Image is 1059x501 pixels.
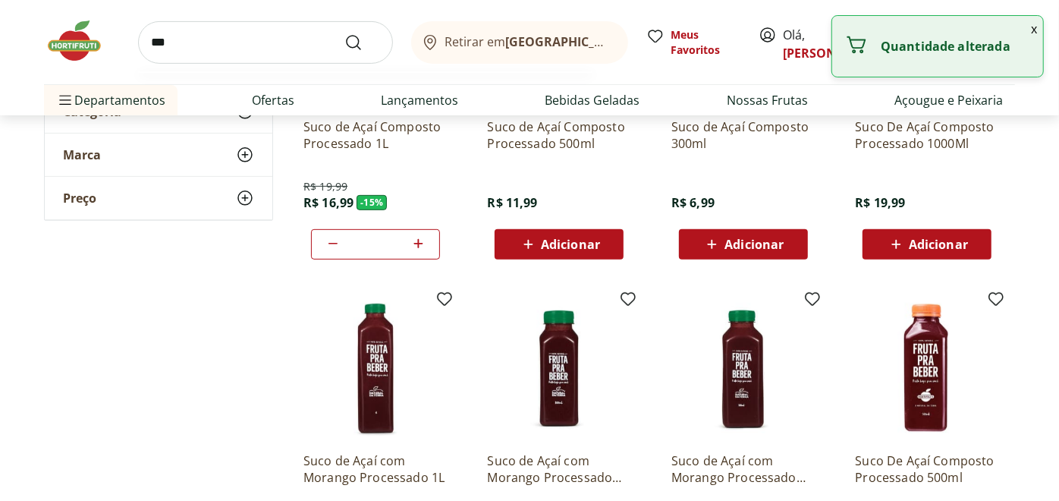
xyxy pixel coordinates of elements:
button: Adicionar [679,229,808,260]
button: Retirar em[GEOGRAPHIC_DATA]/[GEOGRAPHIC_DATA] [411,21,628,64]
a: Suco De Açaí Composto Processado 1000Ml [855,118,999,152]
a: Meus Favoritos [646,27,740,58]
span: R$ 6,99 [671,194,715,211]
a: Lançamentos [381,91,458,109]
a: Ofertas [252,91,294,109]
a: Suco de Açaí com Morango Processado 500ml [671,452,815,486]
a: Açougue e Peixaria [894,91,1003,109]
img: Suco de Açaí com Morango Processado 300ml [487,296,631,440]
img: Suco de Açaí com Morango Processado 500ml [671,296,815,440]
button: Fechar notificação [1025,16,1043,42]
span: R$ 11,99 [487,194,537,211]
span: Adicionar [541,238,600,250]
span: Preço [63,190,96,205]
span: - 15 % [357,195,387,210]
a: Suco de Açaí Composto Processado 1L [303,118,448,152]
a: Nossas Frutas [727,91,808,109]
a: Bebidas Geladas [545,91,640,109]
button: Marca [45,133,272,175]
span: R$ 16,99 [303,194,354,211]
p: Quantidade alterada [881,39,1031,54]
span: Adicionar [909,238,968,250]
a: [PERSON_NAME] [783,45,881,61]
img: Suco de Açaí com Morango Processado 1L [303,296,448,440]
button: Preço [45,176,272,219]
button: Adicionar [863,229,991,260]
button: Submit Search [344,33,381,52]
input: search [138,21,393,64]
span: Adicionar [724,238,784,250]
b: [GEOGRAPHIC_DATA]/[GEOGRAPHIC_DATA] [506,33,762,50]
span: Olá, [783,26,850,62]
button: Menu [56,82,74,118]
span: Departamentos [56,82,165,118]
span: R$ 19,99 [303,179,347,194]
button: Adicionar [495,229,624,260]
a: Suco De Açaí Composto Processado 500ml [855,452,999,486]
a: Suco de Açaí com Morango Processado 1L [303,452,448,486]
a: Suco de Açaí Composto 300ml [671,118,815,152]
img: Suco De Açaí Composto Processado 500ml [855,296,999,440]
span: Marca [63,147,101,162]
img: Hortifruti [44,18,120,64]
span: Retirar em [445,35,613,49]
span: Meus Favoritos [671,27,740,58]
a: Suco de Açaí Composto Processado 500ml [487,118,631,152]
a: Suco de Açaí com Morango Processado 300ml [487,452,631,486]
span: R$ 19,99 [855,194,905,211]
